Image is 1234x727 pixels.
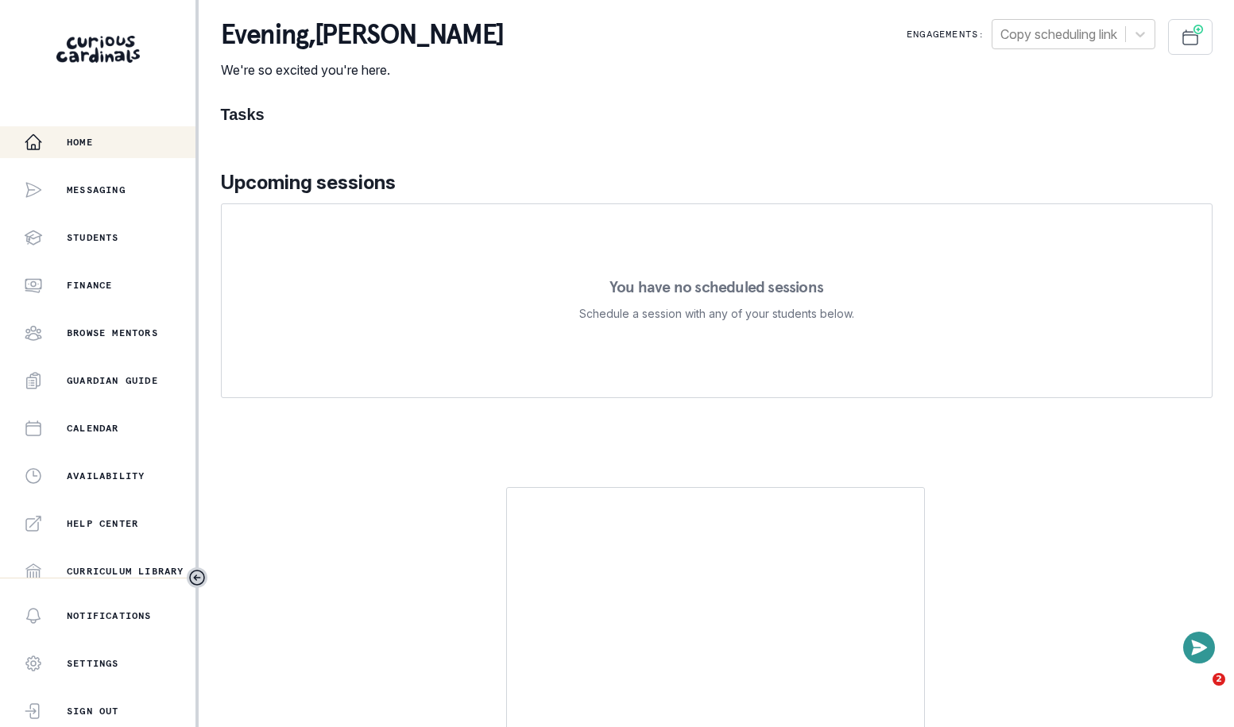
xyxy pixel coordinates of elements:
[67,184,126,196] p: Messaging
[579,304,854,323] p: Schedule a session with any of your students below.
[1180,673,1218,711] iframe: Intercom live chat
[67,657,119,670] p: Settings
[1183,632,1215,663] button: Open or close messaging widget
[67,279,112,292] p: Finance
[67,422,119,435] p: Calendar
[187,567,207,588] button: Toggle sidebar
[67,327,158,339] p: Browse Mentors
[609,279,823,295] p: You have no scheduled sessions
[907,28,984,41] p: Engagements:
[221,60,504,79] p: We're so excited you're here.
[67,705,119,717] p: Sign Out
[1168,19,1213,55] button: Schedule Sessions
[221,105,1213,124] h1: Tasks
[67,609,152,622] p: Notifications
[67,470,145,482] p: Availability
[1213,673,1225,686] span: 2
[221,19,504,51] p: evening , [PERSON_NAME]
[67,374,158,387] p: Guardian Guide
[1000,25,1117,44] div: Copy scheduling link
[67,231,119,244] p: Students
[56,36,140,63] img: Curious Cardinals Logo
[67,517,138,530] p: Help Center
[67,565,184,578] p: Curriculum Library
[221,168,1213,197] p: Upcoming sessions
[67,136,93,149] p: Home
